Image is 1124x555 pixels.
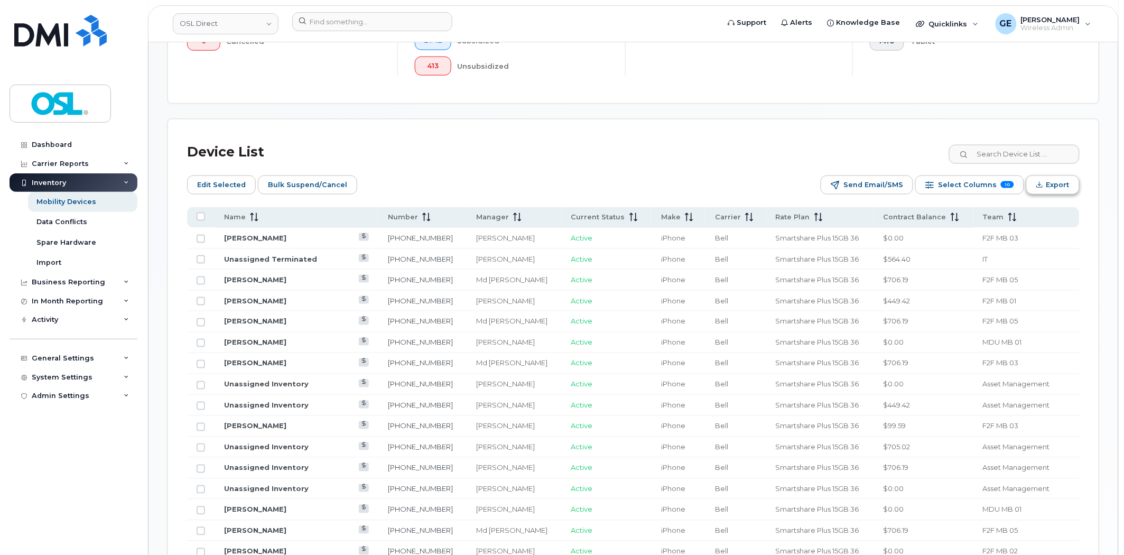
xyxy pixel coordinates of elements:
span: Bell [715,359,728,367]
span: F2F MB 05 [983,526,1018,535]
a: OSL Direct [173,13,278,34]
span: $449.42 [884,297,911,305]
span: Active [571,422,593,430]
span: Bell [715,317,728,326]
span: Smartshare Plus 15GB 36 [776,380,859,388]
span: Wireless Admin [1021,24,1080,32]
span: Smartshare Plus 15GB 36 [776,255,859,263]
a: Alerts [774,12,820,33]
div: Md [PERSON_NAME] [476,317,552,327]
span: Knowledge Base [837,17,900,28]
span: Active [571,526,593,535]
span: Name [224,212,246,222]
a: Unassigned Inventory [224,464,309,472]
span: $706.19 [884,359,909,367]
span: iPhone [661,464,685,472]
span: iPhone [661,234,685,242]
span: Asset Management [983,443,1050,451]
span: $0.00 [884,338,904,347]
button: Edit Selected [187,175,256,195]
a: View Last Bill [359,233,369,241]
span: Active [571,317,593,326]
a: View Last Bill [359,380,369,387]
span: Support [737,17,767,28]
a: Support [721,12,774,33]
span: Active [571,275,593,284]
span: Bell [715,380,728,388]
span: $706.19 [884,317,909,326]
span: iPhone [661,338,685,347]
div: Unsubsidized [458,57,608,76]
span: $564.40 [884,255,911,263]
span: Active [571,505,593,514]
span: Select Columns [938,177,997,193]
span: Smartshare Plus 15GB 36 [776,317,859,326]
a: [PHONE_NUMBER] [388,380,453,388]
a: Unassigned Inventory [224,401,309,410]
div: Md [PERSON_NAME] [476,275,552,285]
a: [PHONE_NUMBER] [388,359,453,367]
span: Active [571,359,593,367]
div: Device List [187,138,264,166]
a: [PERSON_NAME] [224,297,286,305]
a: View Last Bill [359,505,369,513]
span: Smartshare Plus 15GB 36 [776,443,859,451]
div: [PERSON_NAME] [476,421,552,431]
span: $449.42 [884,401,911,410]
div: [PERSON_NAME] [476,401,552,411]
span: Bell [715,275,728,284]
a: Unassigned Terminated [224,255,317,263]
a: [PHONE_NUMBER] [388,317,453,326]
span: F2F MB 01 [983,297,1017,305]
span: iPhone [661,505,685,514]
span: Bell [715,443,728,451]
span: F2F MB 03 [983,234,1019,242]
a: View Last Bill [359,275,369,283]
span: iPhone [661,255,685,263]
div: [PERSON_NAME] [476,484,552,494]
a: [PHONE_NUMBER] [388,297,453,305]
span: 413 [424,62,442,70]
span: Smartshare Plus 15GB 36 [776,526,859,535]
span: Make [661,212,681,222]
span: Bell [715,401,728,410]
button: Select Columns 10 [915,175,1024,195]
span: Active [571,234,593,242]
span: Smartshare Plus 15GB 36 [776,422,859,430]
span: Bell [715,234,728,242]
a: [PERSON_NAME] [224,338,286,347]
span: Smartshare Plus 15GB 36 [776,464,859,472]
span: Bell [715,505,728,514]
a: [PHONE_NUMBER] [388,422,453,430]
div: [PERSON_NAME] [476,296,552,306]
a: [PHONE_NUMBER] [388,443,453,451]
a: [PHONE_NUMBER] [388,505,453,514]
span: Current Status [571,212,625,222]
button: Send Email/SMS [821,175,913,195]
span: Smartshare Plus 15GB 36 [776,505,859,514]
div: [PERSON_NAME] [476,442,552,452]
span: GE [1000,17,1012,30]
span: Active [571,485,593,493]
a: [PERSON_NAME] [224,234,286,242]
a: [PERSON_NAME] [224,275,286,284]
span: $706.19 [884,275,909,284]
a: [PHONE_NUMBER] [388,401,453,410]
div: [PERSON_NAME] [476,254,552,264]
span: iPhone [661,275,685,284]
span: Active [571,338,593,347]
span: Bell [715,422,728,430]
button: Bulk Suspend/Cancel [258,175,357,195]
span: Smartshare Plus 15GB 36 [776,338,859,347]
a: View Last Bill [359,254,369,262]
span: iPhone [661,401,685,410]
input: Find something... [292,12,452,31]
a: View Last Bill [359,358,369,366]
span: $705.02 [884,443,911,451]
span: $99.59 [884,422,906,430]
a: View Last Bill [359,526,369,534]
a: Knowledge Base [820,12,908,33]
span: Carrier [715,212,741,222]
a: View Last Bill [359,296,369,304]
span: F2F MB 03 [983,422,1019,430]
